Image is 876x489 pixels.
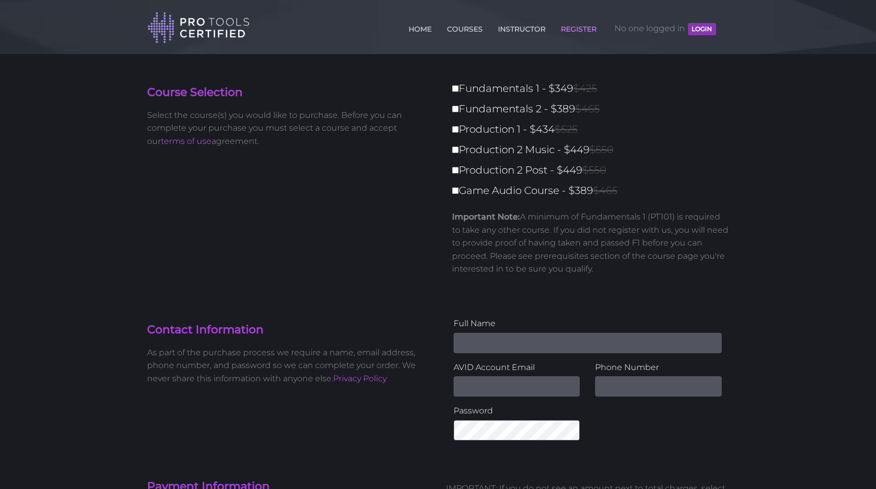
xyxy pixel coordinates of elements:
span: $550 [589,143,613,156]
span: $550 [582,164,606,176]
label: Production 2 Music - $449 [452,141,736,159]
input: Fundamentals 2 - $389$465 [452,106,459,112]
input: Production 2 Post - $449$550 [452,167,459,174]
label: AVID Account Email [454,361,580,374]
span: No one logged in [614,13,716,44]
a: HOME [406,19,434,35]
span: $425 [573,82,597,94]
label: Game Audio Course - $389 [452,182,736,200]
a: Privacy Policy [333,374,387,383]
a: INSTRUCTOR [495,19,548,35]
span: $465 [593,184,618,197]
label: Password [454,404,580,418]
label: Phone Number [595,361,722,374]
img: Pro Tools Certified Logo [148,11,250,44]
input: Game Audio Course - $389$465 [452,187,459,194]
label: Fundamentals 1 - $349 [452,80,736,97]
p: Select the course(s) you would like to purchase. Before you can complete your purchase you must s... [147,109,431,148]
p: A minimum of Fundamentals 1 (PT101) is required to take any other course. If you did not register... [452,210,729,276]
label: Full Name [454,317,722,330]
a: COURSES [444,19,485,35]
label: Production 1 - $434 [452,120,736,138]
span: $465 [575,103,600,115]
label: Fundamentals 2 - $389 [452,100,736,118]
label: Production 2 Post - $449 [452,161,736,179]
p: As part of the purchase process we require a name, email address, phone number, and password so w... [147,346,431,385]
strong: Important Note: [452,212,520,222]
input: Production 2 Music - $449$550 [452,146,459,153]
h4: Course Selection [147,85,431,101]
input: Fundamentals 1 - $349$425 [452,85,459,92]
a: REGISTER [558,19,599,35]
button: LOGIN [688,23,716,35]
a: terms of use [161,136,211,146]
input: Production 1 - $434$525 [452,126,459,133]
h4: Contact Information [147,322,431,338]
span: $525 [555,123,578,135]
